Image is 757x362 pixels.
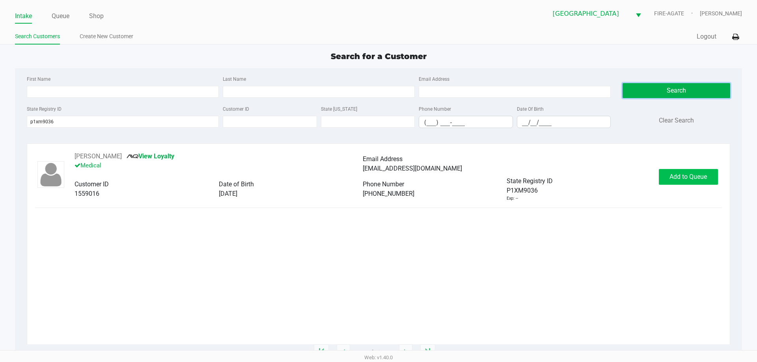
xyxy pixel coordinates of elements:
[419,116,513,128] input: Format: (999) 999-9999
[75,152,122,161] button: See customer info
[419,106,451,113] label: Phone Number
[363,180,404,188] span: Phone Number
[654,9,700,18] span: FIRE-AGATE
[363,190,414,197] span: [PHONE_NUMBER]
[669,173,707,180] span: Add to Queue
[219,190,237,197] span: [DATE]
[27,76,50,83] label: First Name
[631,4,646,23] button: Select
[331,52,427,61] span: Search for a Customer
[419,116,513,128] kendo-maskedtextbox: Format: (999) 999-9999
[419,76,449,83] label: Email Address
[700,9,742,18] span: [PERSON_NAME]
[659,169,718,185] button: Add to Queue
[399,344,412,360] app-submit-button: Next
[517,116,611,128] input: Format: MM/DD/YYYY
[75,161,363,170] p: Medical
[697,32,716,41] button: Logout
[364,355,393,360] span: Web: v1.40.0
[623,83,730,98] button: Search
[321,106,357,113] label: State [US_STATE]
[127,152,174,160] a: View Loyalty
[507,195,518,202] div: Exp: --
[517,106,544,113] label: Date Of Birth
[89,11,104,22] a: Shop
[15,11,32,22] a: Intake
[314,344,329,360] app-submit-button: Move to first page
[420,344,435,360] app-submit-button: Move to last page
[27,106,62,113] label: State Registry ID
[507,186,538,195] span: P1XM9036
[363,165,462,172] span: [EMAIL_ADDRESS][DOMAIN_NAME]
[337,344,350,360] app-submit-button: Previous
[507,177,553,185] span: State Registry ID
[219,180,254,188] span: Date of Birth
[659,116,694,125] button: Clear Search
[52,11,69,22] a: Queue
[363,155,403,163] span: Email Address
[75,190,99,197] span: 1559016
[80,32,133,41] a: Create New Customer
[75,180,109,188] span: Customer ID
[15,32,60,41] a: Search Customers
[553,9,626,19] span: [GEOGRAPHIC_DATA]
[517,116,611,128] kendo-maskedtextbox: Format: MM/DD/YYYY
[223,106,249,113] label: Customer ID
[223,76,246,83] label: Last Name
[358,348,391,356] span: 1 - 1 of 1 items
